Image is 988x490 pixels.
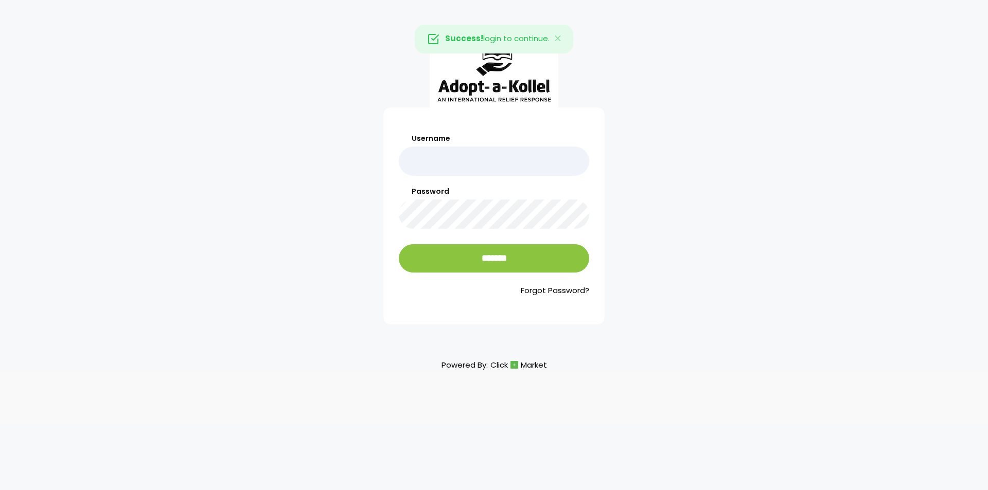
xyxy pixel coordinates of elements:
[399,186,589,197] label: Password
[430,33,558,107] img: aak_logo_sm.jpeg
[415,25,573,53] div: login to continue.
[445,33,483,44] strong: Success!
[399,285,589,297] a: Forgot Password?
[490,358,547,372] a: ClickMarket
[510,361,518,369] img: cm_icon.png
[399,133,589,144] label: Username
[442,358,547,372] p: Powered By:
[543,25,573,53] button: Close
